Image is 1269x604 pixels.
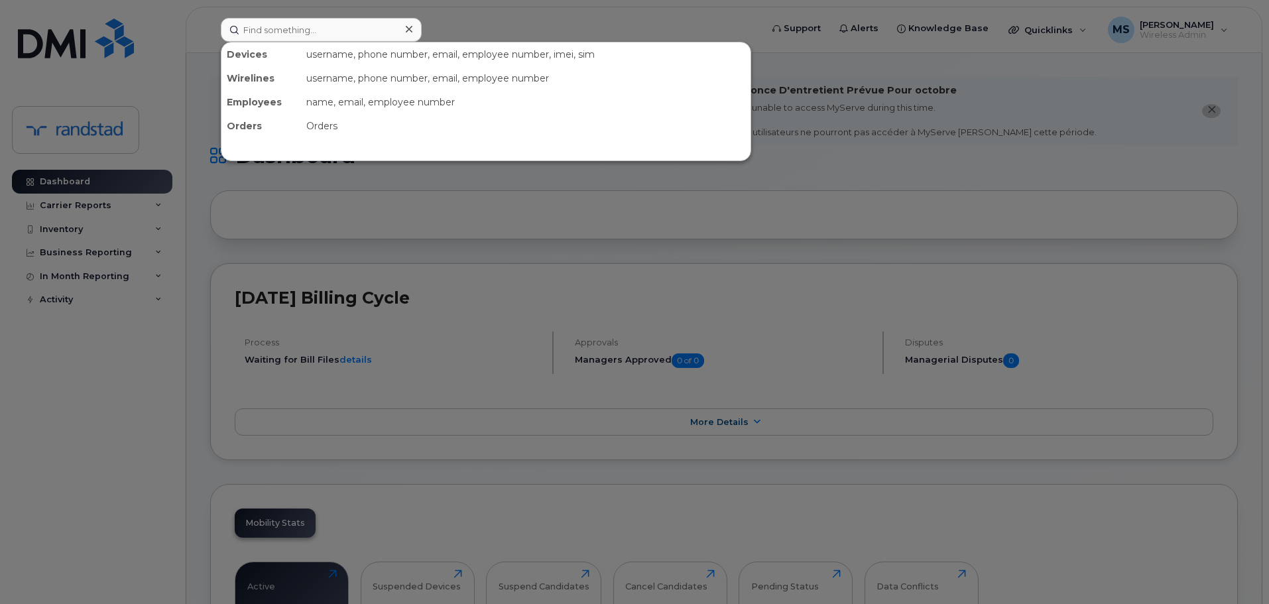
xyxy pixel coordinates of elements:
[301,90,751,114] div: name, email, employee number
[301,66,751,90] div: username, phone number, email, employee number
[221,90,301,114] div: Employees
[221,42,301,66] div: Devices
[221,66,301,90] div: Wirelines
[301,42,751,66] div: username, phone number, email, employee number, imei, sim
[301,114,751,138] div: Orders
[221,114,301,138] div: Orders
